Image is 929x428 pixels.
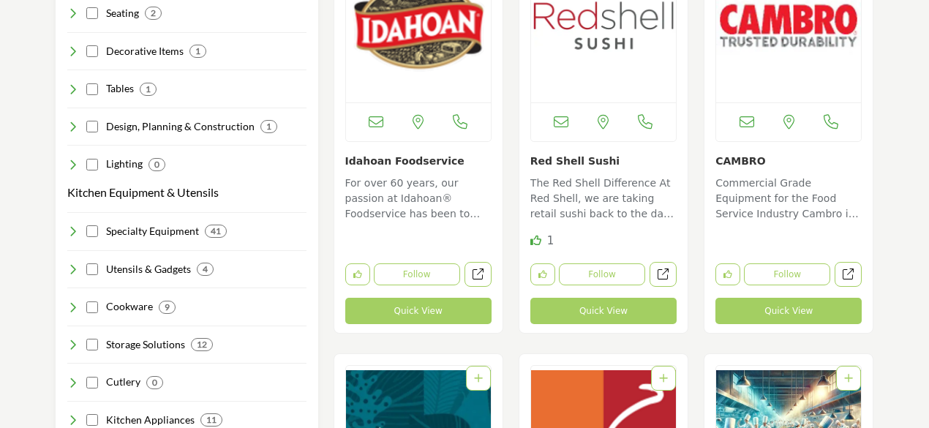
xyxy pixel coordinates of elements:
input: Select Lighting checkbox [86,159,98,170]
p: Commercial Grade Equipment for the Food Service Industry Cambro is a leading manufacturer of comm... [715,176,862,225]
div: 2 Results For Seating [145,7,162,20]
h3: CAMBRO [715,153,862,168]
h4: Lighting: Illuminating ambiance with light fixtures and solutions. [106,157,143,171]
div: 41 Results For Specialty Equipment [205,225,227,238]
a: Idahoan Foodservice [345,155,464,167]
button: Follow [744,263,830,285]
b: 11 [206,415,217,425]
h4: Cutlery: Ensuring precise cuts with quality knives, boards, and utensils. [106,375,140,389]
h3: Idahoan Foodservice [345,153,492,168]
b: 1 [195,46,200,56]
button: Like listing [530,263,555,285]
b: 1 [266,121,271,132]
a: Open idahoan-foods in new tab [464,262,492,288]
h4: Seating: Seating guests comfortably with a range of chairs and stools. [106,6,139,20]
a: Open red-shell-sushi in new tab [650,262,677,288]
span: 1 [547,234,554,247]
i: Like [530,235,541,246]
input: Select Kitchen Appliances checkbox [86,414,98,426]
div: 9 Results For Cookware [159,301,176,314]
p: The Red Shell Difference At Red Shell, we are taking retail sushi back to the day when sushi was ... [530,176,677,225]
a: The Red Shell Difference At Red Shell, we are taking retail sushi back to the day when sushi was ... [530,172,677,225]
button: Follow [374,263,460,285]
input: Select Seating checkbox [86,7,98,19]
p: For over 60 years, our passion at Idahoan® Foodservice has been to inspire culinary creativity fo... [345,176,492,225]
h4: Kitchen Appliances: Elevating kitchens with premium ovens, grills, and appliances. [106,413,195,427]
button: Kitchen Equipment & Utensils [67,184,219,201]
a: Open cambro in new tab [835,262,862,288]
button: Like listing [345,263,370,285]
b: 2 [151,8,156,18]
b: 9 [165,302,170,312]
div: 0 Results For Lighting [148,158,165,171]
h4: Tables: Accentuating spaces with dining tables, coffee tables, and more. [106,81,134,96]
h4: Specialty Equipment: Diversifying kitchen capabilities with unique equipment. [106,224,199,239]
b: 41 [211,226,221,236]
div: 1 Results For Tables [140,83,157,96]
input: Select Utensils & Gadgets checkbox [86,263,98,275]
a: For over 60 years, our passion at Idahoan® Foodservice has been to inspire culinary creativity fo... [345,172,492,225]
h4: Utensils & Gadgets: Serving with style using spoons, ladles, and utensils. [106,262,191,277]
h4: Design, Planning & Construction: Design, Planning & Construction [106,119,255,134]
h4: Cookware: Showcasing pots, pans, and essential cooking vessels. [106,299,153,314]
a: Add To List [474,372,483,384]
b: 1 [146,84,151,94]
a: Red Shell Sushi [530,155,620,167]
b: 4 [203,264,208,274]
div: 4 Results For Utensils & Gadgets [197,263,214,276]
button: Quick View [530,298,677,324]
div: 0 Results For Cutlery [146,376,163,389]
input: Select Decorative Items checkbox [86,45,98,57]
div: 1 Results For Design, Planning & Construction [260,120,277,133]
div: 11 Results For Kitchen Appliances [200,413,222,427]
b: 12 [197,339,207,350]
a: Add To List [659,372,668,384]
input: Select Design, Planning & Construction checkbox [86,121,98,132]
a: Add To List [844,372,853,384]
b: 0 [152,378,157,388]
input: Select Specialty Equipment checkbox [86,225,98,237]
div: 12 Results For Storage Solutions [191,338,213,351]
a: CAMBRO [715,155,765,167]
button: Quick View [715,298,862,324]
input: Select Storage Solutions checkbox [86,339,98,350]
b: 0 [154,159,159,170]
div: 1 Results For Decorative Items [189,45,206,58]
h4: Storage Solutions: Organizing spaces with shelving, containers, and storage innovations. [106,337,185,352]
h4: Decorative Items: Enhancing décor with art, centerpieces, and decorative touches. [106,44,184,59]
button: Quick View [345,298,492,324]
h3: Red Shell Sushi [530,153,677,168]
input: Select Cookware checkbox [86,301,98,313]
button: Like listing [715,263,740,285]
input: Select Tables checkbox [86,83,98,95]
a: Commercial Grade Equipment for the Food Service Industry Cambro is a leading manufacturer of comm... [715,172,862,225]
input: Select Cutlery checkbox [86,377,98,388]
button: Follow [559,263,645,285]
